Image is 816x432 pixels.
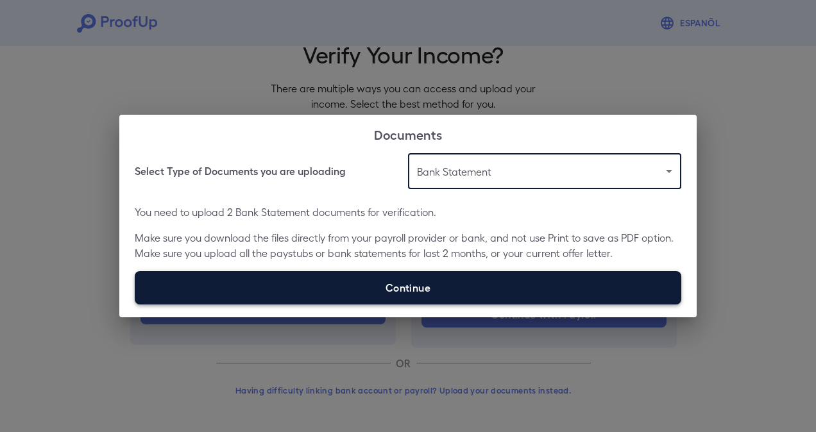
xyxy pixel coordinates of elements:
[135,163,346,179] h6: Select Type of Documents you are uploading
[135,204,681,220] p: You need to upload 2 Bank Statement documents for verification.
[119,115,697,153] h2: Documents
[135,271,681,304] label: Continue
[135,230,681,261] p: Make sure you download the files directly from your payroll provider or bank, and not use Print t...
[408,153,681,189] div: Bank Statement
